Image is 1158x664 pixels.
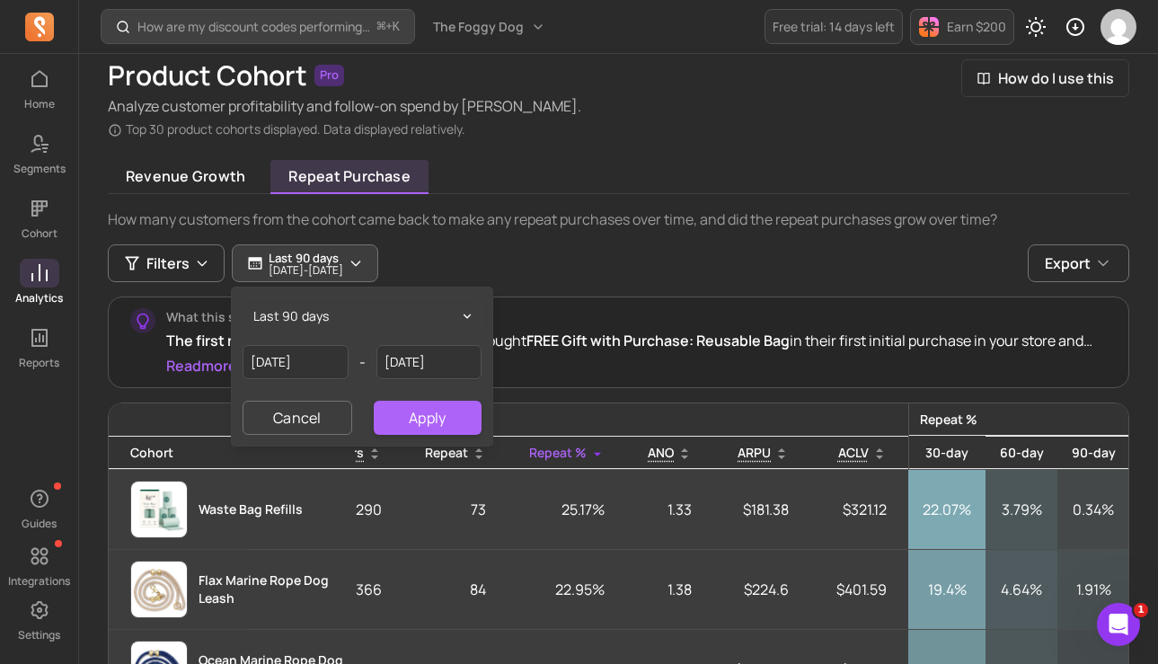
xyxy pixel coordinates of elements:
p: Top 30 product cohorts displayed. Data displayed relatively. [108,120,581,138]
p: $181.38 [713,488,810,531]
span: - [359,351,366,373]
span: The Foggy Dog [433,18,524,36]
span: Pro [314,65,344,86]
button: Apply [374,401,482,435]
p: 73 [403,488,508,531]
span: Filters [146,252,190,274]
span: The first row can be read as: [166,331,359,350]
th: 90-day [1057,437,1129,470]
iframe: Intercom live chat [1097,603,1140,646]
span: ACLV [838,444,869,461]
p: 84 [403,568,508,611]
p: Analytics [15,291,63,305]
input: yyyy-mm-dd [243,345,349,379]
kbd: ⌘ [376,16,386,39]
th: Toggle SortBy [713,437,810,470]
p: 0.34% [1072,499,1115,520]
span: 1 [1134,603,1148,617]
button: Guides [20,481,59,535]
p: $321.12 [810,488,908,531]
a: Free trial: 14 days left [765,9,903,44]
p: Waste Bag Refills [199,500,303,518]
p: customers bought in their first initial purchase in your store and have had an average orders in ... [166,330,1107,351]
p: Earn $200 [947,18,1006,36]
span: ANO [648,444,674,461]
p: $401.59 [810,568,908,611]
input: yyyy-mm-dd [376,345,482,379]
th: Toggle SortBy [508,437,626,470]
a: Revenue growth [108,160,263,194]
a: Repeat purchase [270,160,429,194]
button: How are my discount codes performing daily?⌘+K [101,9,415,44]
th: 30-day [908,437,986,470]
p: Last 90 days [269,251,343,265]
p: [DATE] - [DATE] [269,265,343,276]
p: Reports [19,356,59,370]
img: cohort product [131,482,187,537]
button: Readmore [166,355,237,376]
img: cohort product [131,562,187,617]
span: last 90 days [253,307,330,325]
span: FREE Gift with Purchase: Reusable Bag [526,331,790,350]
button: How do I use this [961,59,1129,97]
p: 25.17% [508,488,626,531]
img: avatar [1101,9,1136,45]
span: + [377,17,400,36]
th: 60-day [986,437,1057,470]
p: Flax Marine Rope Dog Leash [199,571,355,607]
button: Earn $200 [910,9,1014,45]
span: ARPU [738,444,771,461]
p: 1.38 [626,568,713,611]
button: Last 90 days[DATE]-[DATE] [232,244,378,282]
th: Cohort [109,437,355,470]
button: Export [1028,244,1129,282]
p: Home [24,97,55,111]
button: Filters [108,244,225,282]
p: 1.91% [1072,579,1115,600]
th: Toggle SortBy [403,437,508,470]
p: Settings [18,628,60,642]
p: 22.07% [923,499,971,520]
p: Cohort [22,226,57,241]
button: Cancel [243,401,352,435]
p: 1.33 [626,488,713,531]
p: 4.64% [1000,579,1043,600]
th: Repeat % [908,403,1129,437]
p: 19.4% [923,579,971,600]
p: Guides [22,517,57,531]
p: How are my discount codes performing daily? [137,18,370,36]
p: Segments [13,162,66,176]
p: Integrations [8,574,70,589]
p: Free trial: 14 days left [773,18,895,36]
p: $224.6 [713,568,810,611]
p: 3.79% [1000,499,1043,520]
button: Toggle dark mode [1018,9,1054,45]
th: Toggle SortBy [626,437,713,470]
h1: Product Cohort [108,59,307,92]
p: What this says [166,308,1107,326]
kbd: K [393,20,400,34]
p: 22.95% [508,568,626,611]
span: Export [1045,252,1091,274]
th: Toggle SortBy [810,437,908,470]
p: How many customers from the cohort came back to make any repeat purchases over time, and did the ... [108,208,1129,230]
p: Analyze customer profitability and follow-on spend by [PERSON_NAME]. [108,95,581,117]
button: last 90 days [243,298,482,334]
button: The Foggy Dog [422,11,556,43]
